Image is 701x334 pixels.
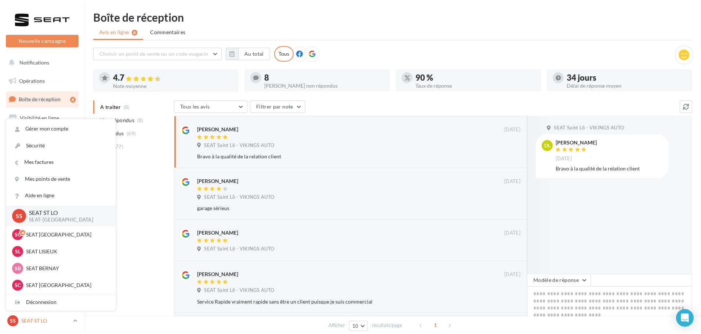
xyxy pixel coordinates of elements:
[197,177,238,185] div: [PERSON_NAME]
[93,12,692,23] div: Boîte de réception
[238,48,270,60] button: Au total
[113,74,233,82] div: 4.7
[204,142,274,149] span: SEAT Saint Lô - VIKINGS AUTO
[113,84,233,89] div: Note moyenne
[4,110,80,126] a: Visibilité en ligne
[527,274,591,286] button: Modèle de réponse
[6,121,116,137] a: Gérer mon compte
[676,309,694,327] div: Open Intercom Messenger
[504,271,520,278] span: [DATE]
[127,131,136,136] span: (69)
[19,59,49,66] span: Notifications
[197,126,238,133] div: [PERSON_NAME]
[4,73,80,89] a: Opérations
[4,129,80,144] a: Campagnes
[20,115,59,121] span: Visibilité en ligne
[29,217,104,223] p: SEAT-[GEOGRAPHIC_DATA]
[197,229,238,236] div: [PERSON_NAME]
[197,298,473,305] div: Service Rapide vraiment rapide sans être un client puisque je suis commercial
[226,48,270,60] button: Au total
[4,147,80,162] a: Contacts
[556,165,663,172] div: Bravo à la qualité de la relation client
[4,226,80,247] a: Campagnes DataOnDemand
[6,171,116,187] a: Mes points de vente
[352,323,359,329] span: 10
[556,140,597,145] div: [PERSON_NAME]
[114,144,123,150] span: (77)
[264,83,384,88] div: [PERSON_NAME] non répondus
[99,51,208,57] span: Choisir un point de vente ou un code magasin
[197,271,238,278] div: [PERSON_NAME]
[556,155,572,162] span: [DATE]
[415,83,535,88] div: Taux de réponse
[6,187,116,204] a: Aide en ligne
[180,103,210,110] span: Tous les avis
[26,248,107,255] p: SEAT LISIEUX
[274,46,294,62] div: Tous
[415,74,535,82] div: 90 %
[6,35,79,47] button: Nouvelle campagne
[10,317,16,324] span: SS
[70,97,76,103] div: 8
[6,154,116,170] a: Mes factures
[4,91,80,107] a: Boîte de réception8
[26,231,107,238] p: SEAT [GEOGRAPHIC_DATA]
[29,209,104,217] p: SEAT ST LO
[328,322,345,329] span: Afficher
[137,117,144,123] span: (8)
[4,183,80,199] a: Calendrier
[4,55,77,70] button: Notifications
[567,74,686,82] div: 34 jours
[197,205,473,212] div: garage sérieus
[264,74,384,82] div: 8
[15,231,21,238] span: SC
[93,48,222,60] button: Choisir un point de vente ou un code magasin
[16,212,22,220] span: SS
[6,294,116,311] div: Déconnexion
[15,248,21,255] span: SL
[504,230,520,236] span: [DATE]
[544,142,551,149] span: DL
[349,321,368,331] button: 10
[19,96,61,102] span: Boîte de réception
[4,165,80,180] a: Médiathèque
[554,125,624,131] span: SEAT Saint Lô - VIKINGS AUTO
[4,201,80,223] a: PLV et print personnalisable
[204,246,274,252] span: SEAT Saint Lô - VIKINGS AUTO
[26,265,107,272] p: SEAT BERNAY
[197,153,473,160] div: Bravo à la qualité de la relation client
[504,126,520,133] span: [DATE]
[174,100,247,113] button: Tous les avis
[150,29,185,36] span: Commentaires
[372,322,402,329] span: résultats/page
[6,137,116,154] a: Sécurité
[15,282,21,289] span: SC
[6,314,79,328] a: SS SEAT ST LO
[204,287,274,294] span: SEAT Saint Lô - VIKINGS AUTO
[204,194,274,201] span: SEAT Saint Lô - VIKINGS AUTO
[250,100,305,113] button: Filtrer par note
[26,282,107,289] p: SEAT [GEOGRAPHIC_DATA]
[21,317,70,324] p: SEAT ST LO
[429,319,441,331] span: 1
[567,83,686,88] div: Délai de réponse moyen
[504,178,520,185] span: [DATE]
[100,117,134,124] span: Non répondus
[19,78,45,84] span: Opérations
[15,265,21,272] span: SB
